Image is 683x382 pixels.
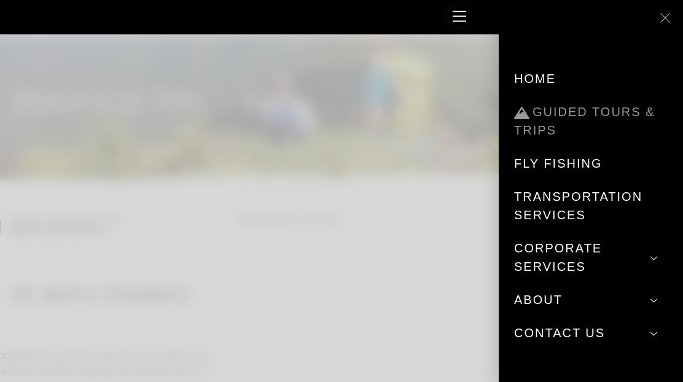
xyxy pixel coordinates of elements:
[514,316,668,349] a: Contact Us
[514,62,668,95] a: Home
[514,95,668,147] a: Guided Tours & Trips
[514,283,668,316] a: About
[654,6,677,29] a: Close menu
[514,232,668,283] a: Corporate Services
[514,147,668,180] a: Fly Fishing
[514,180,668,232] a: Transportation Services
